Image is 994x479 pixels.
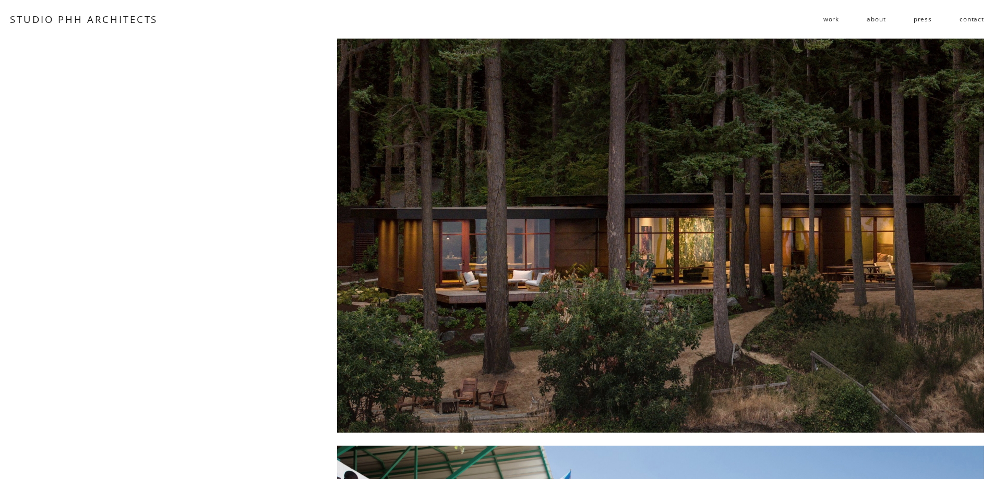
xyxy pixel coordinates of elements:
[867,11,885,28] a: about
[823,11,839,28] a: folder dropdown
[10,13,158,26] a: STUDIO PHH ARCHITECTS
[914,11,932,28] a: press
[823,11,839,27] span: work
[960,11,984,28] a: contact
